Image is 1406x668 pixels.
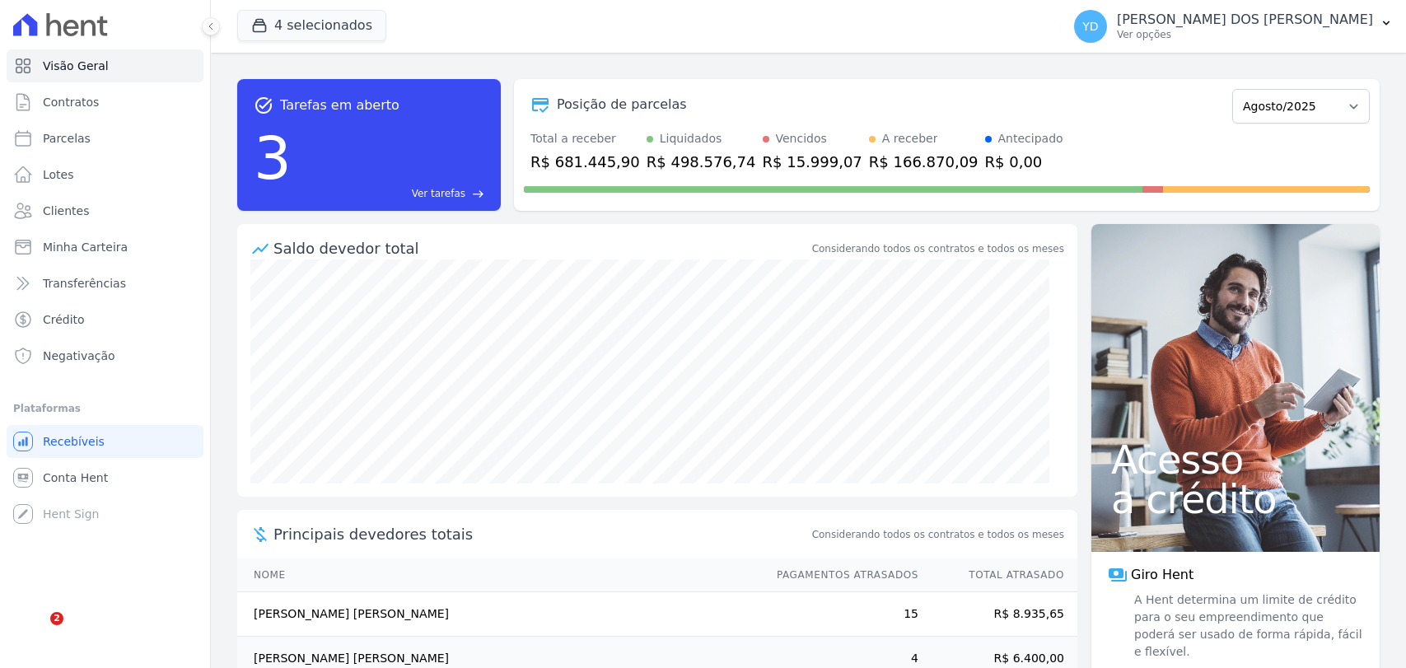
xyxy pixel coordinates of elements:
[237,10,386,41] button: 4 selecionados
[7,158,203,191] a: Lotes
[7,303,203,336] a: Crédito
[882,130,938,147] div: A receber
[412,186,465,201] span: Ver tarefas
[1111,479,1360,519] span: a crédito
[43,239,128,255] span: Minha Carteira
[7,461,203,494] a: Conta Hent
[43,58,109,74] span: Visão Geral
[298,186,484,201] a: Ver tarefas east
[43,311,85,328] span: Crédito
[280,96,399,115] span: Tarefas em aberto
[43,203,89,219] span: Clientes
[13,399,197,418] div: Plataformas
[660,130,722,147] div: Liquidados
[776,130,827,147] div: Vencidos
[1131,591,1363,661] span: A Hent determina um limite de crédito para o seu empreendimento que poderá ser usado de forma ráp...
[761,592,919,637] td: 15
[557,95,687,114] div: Posição de parcelas
[998,130,1063,147] div: Antecipado
[237,592,761,637] td: [PERSON_NAME] [PERSON_NAME]
[254,115,292,201] div: 3
[1111,440,1360,479] span: Acesso
[647,151,756,173] div: R$ 498.576,74
[50,612,63,625] span: 2
[43,166,74,183] span: Lotes
[761,558,919,592] th: Pagamentos Atrasados
[1117,12,1373,28] p: [PERSON_NAME] DOS [PERSON_NAME]
[812,527,1064,542] span: Considerando todos os contratos e todos os meses
[254,96,273,115] span: task_alt
[7,231,203,264] a: Minha Carteira
[273,237,809,259] div: Saldo devedor total
[919,592,1077,637] td: R$ 8.935,65
[43,469,108,486] span: Conta Hent
[1131,565,1193,585] span: Giro Hent
[7,122,203,155] a: Parcelas
[7,267,203,300] a: Transferências
[7,49,203,82] a: Visão Geral
[530,130,640,147] div: Total a receber
[1117,28,1373,41] p: Ver opções
[7,194,203,227] a: Clientes
[43,275,126,292] span: Transferências
[16,612,56,652] iframe: Intercom live chat
[43,130,91,147] span: Parcelas
[7,425,203,458] a: Recebíveis
[7,339,203,372] a: Negativação
[869,151,979,173] div: R$ 166.870,09
[273,523,809,545] span: Principais devedores totais
[985,151,1063,173] div: R$ 0,00
[472,188,484,200] span: east
[43,348,115,364] span: Negativação
[237,558,761,592] th: Nome
[43,94,99,110] span: Contratos
[919,558,1077,592] th: Total Atrasado
[530,151,640,173] div: R$ 681.445,90
[43,433,105,450] span: Recebíveis
[812,241,1064,256] div: Considerando todos os contratos e todos os meses
[1082,21,1098,32] span: YD
[763,151,862,173] div: R$ 15.999,07
[1061,3,1406,49] button: YD [PERSON_NAME] DOS [PERSON_NAME] Ver opções
[7,86,203,119] a: Contratos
